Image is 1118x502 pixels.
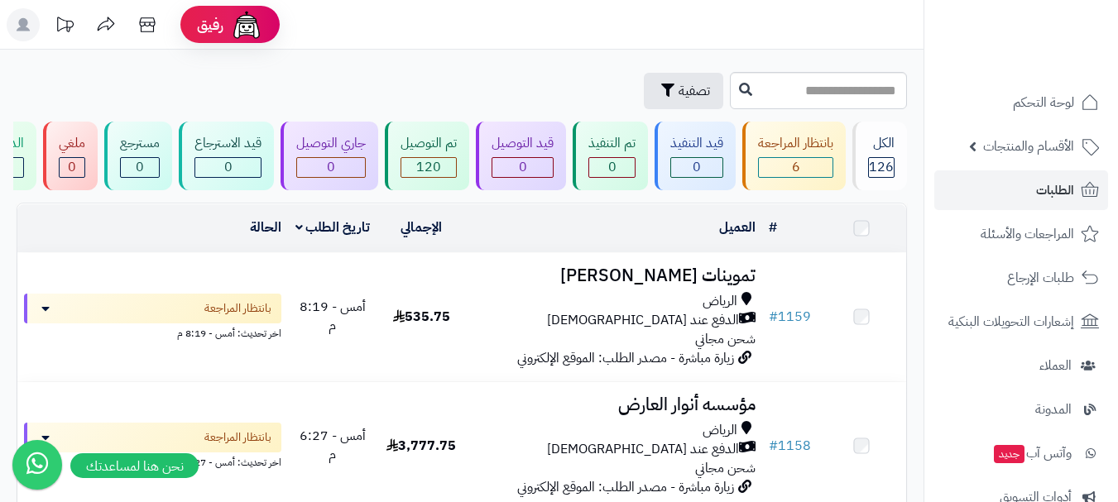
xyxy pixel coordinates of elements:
[869,157,894,177] span: 126
[250,218,281,237] a: الحالة
[695,329,756,349] span: شحن مجاني
[569,122,651,190] a: تم التنفيذ 0
[1007,266,1074,289] span: طلبات الإرجاع
[296,134,366,153] div: جاري التوصيل
[759,158,833,177] div: 6
[934,170,1108,210] a: الطلبات
[175,122,277,190] a: قيد الاسترجاع 0
[492,134,554,153] div: قيد التوصيل
[60,158,84,177] div: 0
[547,440,739,459] span: الدفع عند [DEMOGRAPHIC_DATA]
[1035,398,1072,421] span: المدونة
[473,395,756,414] h3: مؤسسه أنوار العارض
[101,122,175,190] a: مسترجع 0
[121,158,159,177] div: 0
[695,458,756,478] span: شحن مجاني
[934,258,1108,298] a: طلبات الإرجاع
[769,218,777,237] a: #
[934,390,1108,429] a: المدونة
[297,158,365,177] div: 0
[934,302,1108,342] a: إشعارات التحويلات البنكية
[300,426,366,465] span: أمس - 6:27 م
[40,122,101,190] a: ملغي 0
[948,310,1074,333] span: إشعارات التحويلات البنكية
[934,433,1108,473] a: وآتس آبجديد
[224,157,233,177] span: 0
[769,307,811,327] a: #1159
[739,122,849,190] a: بانتظار المراجعة 6
[386,436,456,456] span: 3,777.75
[68,157,76,177] span: 0
[934,83,1108,122] a: لوحة التحكم
[24,452,281,470] div: اخر تحديث: أمس - 6:27 م
[703,421,737,440] span: الرياض
[517,348,734,368] span: زيارة مباشرة - مصدر الطلب: الموقع الإلكتروني
[769,436,811,456] a: #1158
[719,218,756,237] a: العميل
[651,122,739,190] a: قيد التنفيذ 0
[277,122,381,190] a: جاري التوصيل 0
[868,134,895,153] div: الكل
[195,158,261,177] div: 0
[59,134,85,153] div: ملغي
[519,157,527,177] span: 0
[194,134,262,153] div: قيد الاسترجاع
[589,158,635,177] div: 0
[295,218,371,237] a: تاريخ الطلب
[204,300,271,317] span: بانتظار المراجعة
[693,157,701,177] span: 0
[230,8,263,41] img: ai-face.png
[849,122,910,190] a: الكل126
[644,73,723,109] button: تصفية
[517,477,734,497] span: زيارة مباشرة - مصدر الطلب: الموقع الإلكتروني
[44,8,85,45] a: تحديثات المنصة
[769,307,778,327] span: #
[401,134,457,153] div: تم التوصيل
[136,157,144,177] span: 0
[679,81,710,101] span: تصفية
[588,134,636,153] div: تم التنفيذ
[994,445,1024,463] span: جديد
[703,292,737,311] span: الرياض
[197,15,223,35] span: رفيق
[393,307,450,327] span: 535.75
[473,122,569,190] a: قيد التوصيل 0
[758,134,833,153] div: بانتظار المراجعة
[120,134,160,153] div: مسترجع
[769,436,778,456] span: #
[492,158,553,177] div: 0
[473,266,756,285] h3: تموينات [PERSON_NAME]
[24,323,281,341] div: اخر تحديث: أمس - 8:19 م
[300,297,366,336] span: أمس - 8:19 م
[1036,179,1074,202] span: الطلبات
[327,157,335,177] span: 0
[401,218,442,237] a: الإجمالي
[671,158,722,177] div: 0
[401,158,456,177] div: 120
[670,134,723,153] div: قيد التنفيذ
[547,311,739,330] span: الدفع عند [DEMOGRAPHIC_DATA]
[416,157,441,177] span: 120
[1013,91,1074,114] span: لوحة التحكم
[992,442,1072,465] span: وآتس آب
[934,346,1108,385] a: العملاء
[792,157,800,177] span: 6
[204,429,271,446] span: بانتظار المراجعة
[1039,354,1072,377] span: العملاء
[934,214,1108,254] a: المراجعات والأسئلة
[981,222,1074,246] span: المراجعات والأسئلة
[983,135,1074,158] span: الأقسام والمنتجات
[381,122,473,190] a: تم التوصيل 120
[608,157,617,177] span: 0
